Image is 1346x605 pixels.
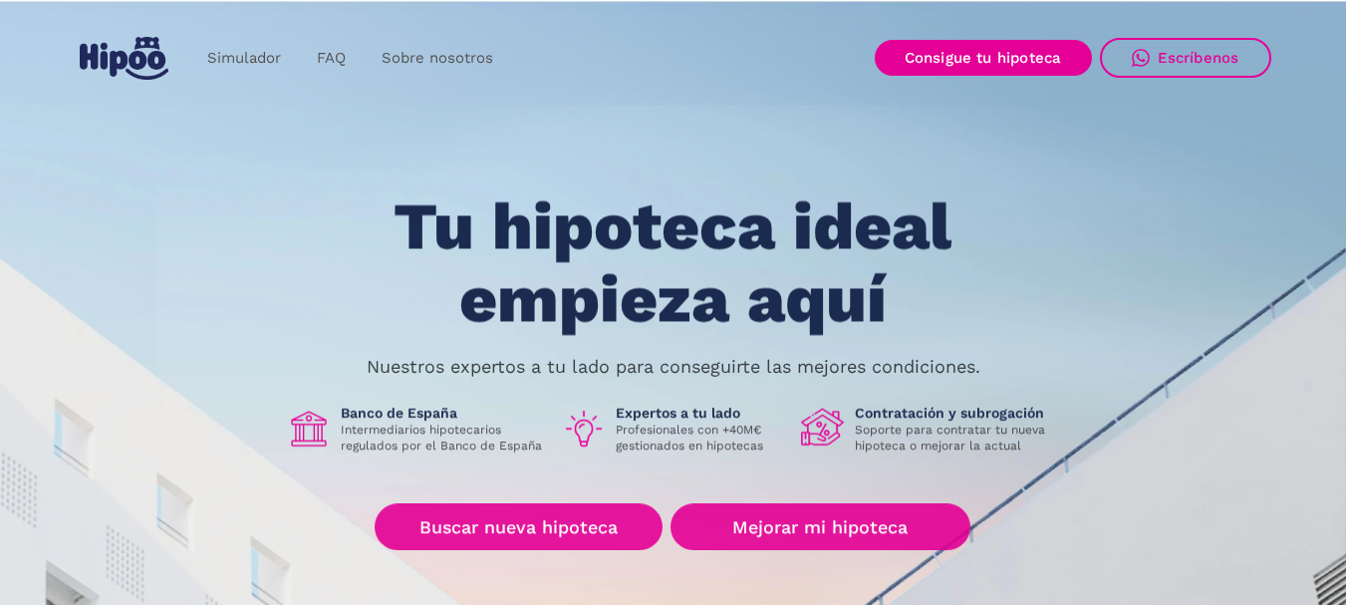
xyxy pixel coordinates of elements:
[189,39,299,78] a: Simulador
[1100,38,1271,78] a: Escríbenos
[616,423,785,454] p: Profesionales con +40M€ gestionados en hipotecas
[295,191,1050,336] h1: Tu hipoteca ideal empieza aquí
[671,504,970,551] a: Mejorar mi hipoteca
[364,39,511,78] a: Sobre nosotros
[875,40,1092,76] a: Consigue tu hipoteca
[341,423,546,454] p: Intermediarios hipotecarios regulados por el Banco de España
[367,359,980,375] p: Nuestros expertos a tu lado para conseguirte las mejores condiciones.
[616,405,785,423] h1: Expertos a tu lado
[1158,49,1239,67] div: Escríbenos
[76,29,173,88] a: home
[299,39,364,78] a: FAQ
[375,504,663,551] a: Buscar nueva hipoteca
[855,405,1060,423] h1: Contratación y subrogación
[855,423,1060,454] p: Soporte para contratar tu nueva hipoteca o mejorar la actual
[341,405,546,423] h1: Banco de España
